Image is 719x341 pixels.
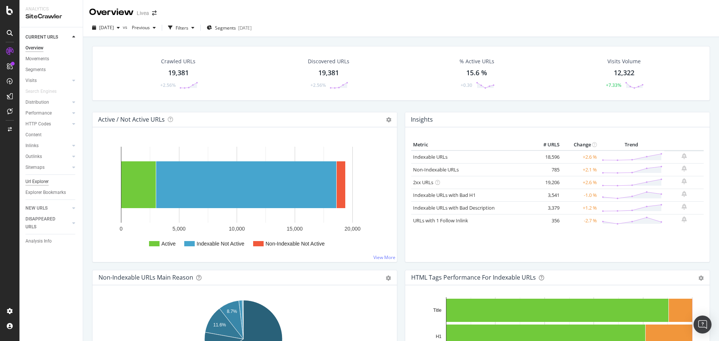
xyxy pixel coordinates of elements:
[227,309,237,314] text: 8.7%
[172,226,185,232] text: 5,000
[152,10,157,16] div: arrow-right-arrow-left
[25,109,52,117] div: Performance
[25,204,48,212] div: NEW URLS
[459,58,494,65] div: % Active URLs
[694,316,712,334] div: Open Intercom Messenger
[161,241,176,247] text: Active
[25,237,78,245] a: Analysis Info
[25,12,77,21] div: SiteCrawler
[413,204,495,211] a: Indexable URLs with Bad Description
[413,192,476,198] a: Indexable URLs with Bad H1
[345,226,361,232] text: 20,000
[25,98,49,106] div: Distribution
[137,9,149,17] div: Livea
[25,33,58,41] div: CURRENT URLS
[411,115,433,125] h4: Insights
[25,88,57,95] div: Search Engines
[25,237,52,245] div: Analysis Info
[176,25,188,31] div: Filters
[682,165,687,171] div: bell-plus
[561,189,599,201] td: -1.0 %
[599,139,664,150] th: Trend
[25,44,43,52] div: Overview
[411,139,531,150] th: Metric
[25,142,70,150] a: Inlinks
[120,226,123,232] text: 0
[461,82,472,88] div: +0.30
[25,142,39,150] div: Inlinks
[89,22,123,34] button: [DATE]
[561,150,599,164] td: +2.6 %
[25,98,70,106] a: Distribution
[561,139,599,150] th: Change
[204,22,255,34] button: Segments[DATE]
[25,109,70,117] a: Performance
[531,189,561,201] td: 3,541
[25,88,64,95] a: Search Engines
[25,77,37,85] div: Visits
[25,120,51,128] div: HTTP Codes
[25,44,78,52] a: Overview
[160,82,176,88] div: +2.56%
[25,6,77,12] div: Analytics
[606,82,621,88] div: +7.33%
[25,164,70,171] a: Sitemaps
[123,24,129,30] span: vs
[318,68,339,78] div: 19,381
[229,226,245,232] text: 10,000
[98,115,165,125] h4: Active / Not Active URLs
[98,139,388,256] div: A chart.
[531,201,561,214] td: 3,379
[561,163,599,176] td: +2.1 %
[287,226,303,232] text: 15,000
[25,120,70,128] a: HTTP Codes
[25,189,78,197] a: Explorer Bookmarks
[215,25,236,31] span: Segments
[413,179,433,186] a: 2xx URLs
[161,58,195,65] div: Crawled URLs
[531,176,561,189] td: 19,206
[413,166,459,173] a: Non-Indexable URLs
[682,178,687,184] div: bell-plus
[25,215,63,231] div: DISAPPEARED URLS
[238,25,252,31] div: [DATE]
[165,22,197,34] button: Filters
[25,178,78,186] a: Url Explorer
[25,164,45,171] div: Sitemaps
[466,68,487,78] div: 15.6 %
[25,131,78,139] a: Content
[310,82,326,88] div: +2.56%
[561,214,599,227] td: -2.7 %
[25,55,78,63] a: Movements
[607,58,641,65] div: Visits Volume
[25,204,70,212] a: NEW URLS
[682,204,687,210] div: bell-plus
[411,274,536,281] div: HTML Tags Performance for Indexable URLs
[99,24,114,31] span: 2025 Sep. 17th
[25,77,70,85] a: Visits
[25,153,42,161] div: Outlinks
[698,275,704,281] div: gear
[386,275,391,281] div: gear
[413,153,448,160] a: Indexable URLs
[213,322,226,328] text: 11.6%
[531,163,561,176] td: 785
[25,131,42,139] div: Content
[561,176,599,189] td: +2.6 %
[531,214,561,227] td: 356
[413,217,468,224] a: URLs with 1 Follow Inlink
[197,241,245,247] text: Indexable Not Active
[98,274,193,281] div: Non-Indexable URLs Main Reason
[129,22,159,34] button: Previous
[25,66,78,74] a: Segments
[614,68,634,78] div: 12,322
[682,153,687,159] div: bell-plus
[531,139,561,150] th: # URLS
[168,68,189,78] div: 19,381
[266,241,325,247] text: Non-Indexable Not Active
[308,58,349,65] div: Discovered URLs
[89,6,134,19] div: Overview
[373,254,395,261] a: View More
[129,24,150,31] span: Previous
[386,117,391,122] i: Options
